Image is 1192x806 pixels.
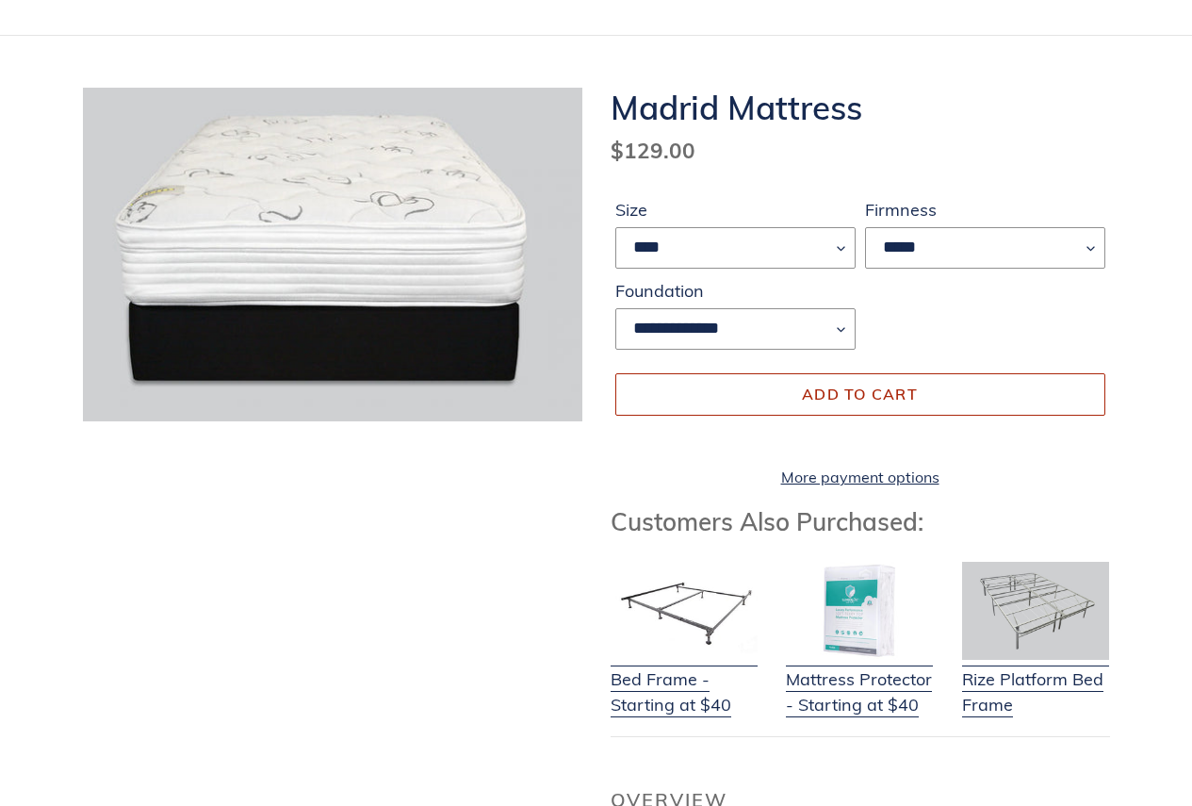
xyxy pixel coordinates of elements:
label: Foundation [615,278,856,304]
img: Adjustable Base [962,562,1109,660]
span: $129.00 [611,137,695,164]
button: Add to cart [615,373,1105,415]
label: Size [615,197,856,222]
span: Add to cart [802,385,918,403]
h3: Customers Also Purchased: [611,507,1110,536]
img: Bed Frame [611,562,758,660]
a: Bed Frame - Starting at $40 [611,643,758,717]
a: Rize Platform Bed Frame [962,643,1109,717]
img: Mattress Protector [786,562,933,660]
a: More payment options [615,466,1105,488]
h1: Madrid Mattress [611,88,1110,127]
a: Mattress Protector - Starting at $40 [786,643,933,717]
label: Firmness [865,197,1105,222]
